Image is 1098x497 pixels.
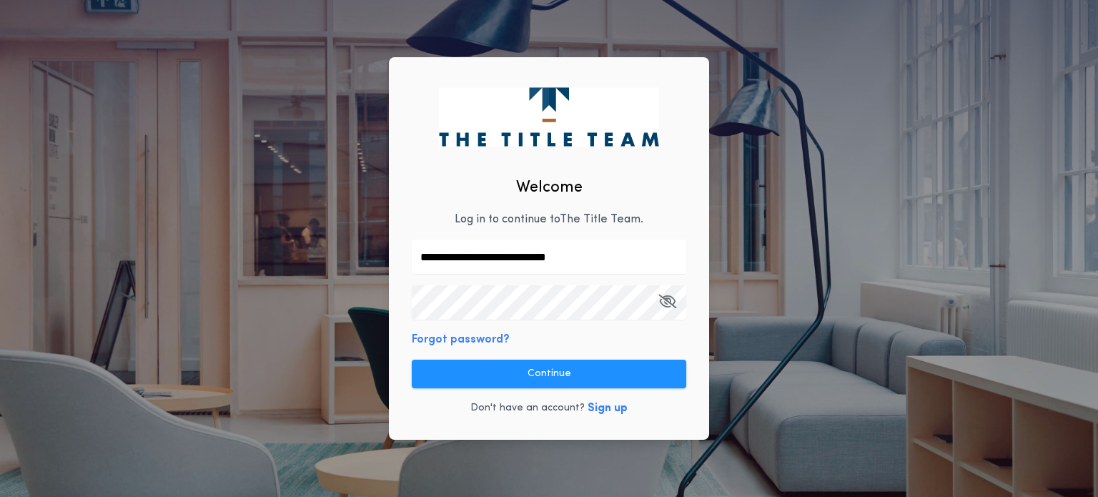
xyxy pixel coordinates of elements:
p: Don't have an account? [470,401,585,415]
h2: Welcome [516,176,583,200]
p: Log in to continue to The Title Team . [455,211,643,228]
img: logo [439,87,658,146]
button: Forgot password? [412,331,510,348]
button: Continue [412,360,686,388]
button: Sign up [588,400,628,417]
